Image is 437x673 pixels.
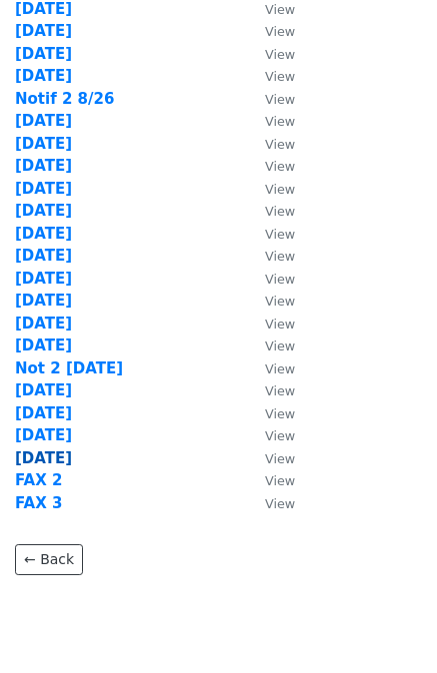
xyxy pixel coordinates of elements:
small: View [265,204,295,219]
small: View [265,451,295,466]
a: View [245,315,295,333]
a: [DATE] [15,135,72,153]
a: View [245,381,295,399]
a: [DATE] [15,112,72,130]
a: View [245,247,295,265]
a: [DATE] [15,426,72,444]
a: [DATE] [15,336,72,354]
a: View [245,494,295,512]
small: View [265,473,295,488]
a: View [245,135,295,153]
small: View [265,137,295,152]
a: View [245,90,295,108]
a: View [245,112,295,130]
small: View [265,249,295,264]
a: [DATE] [15,449,72,467]
a: View [245,225,295,243]
a: [DATE] [15,270,72,288]
a: View [245,270,295,288]
a: [DATE] [15,67,72,85]
a: [DATE] [15,45,72,63]
a: View [245,336,295,354]
a: [DATE] [15,202,72,220]
a: View [245,426,295,444]
small: View [265,317,295,332]
small: View [265,294,295,309]
small: View [265,338,295,353]
a: Not 2 [DATE] [15,359,123,377]
a: View [245,359,295,377]
a: View [245,157,295,175]
a: View [245,67,295,85]
a: FAX 2 [15,471,62,489]
small: View [265,428,295,443]
small: View [265,182,295,197]
a: [DATE] [15,404,72,422]
small: View [265,2,295,17]
a: View [245,22,295,40]
a: [DATE] [15,381,72,399]
small: View [265,69,295,84]
a: [DATE] [15,292,72,310]
a: Notif 2 8/26 [15,90,114,108]
small: View [265,383,295,398]
a: ← Back [15,544,83,575]
a: [DATE] [15,225,72,243]
small: View [265,114,295,129]
small: View [265,361,295,376]
a: [DATE] [15,315,72,333]
a: [DATE] [15,247,72,265]
a: FAX 3 [15,494,62,512]
a: [DATE] [15,22,72,40]
a: View [245,292,295,310]
small: View [265,272,295,287]
small: View [265,227,295,242]
a: [DATE] [15,157,72,175]
iframe: Chat Widget [337,577,437,673]
small: View [265,92,295,107]
a: View [245,404,295,422]
a: View [245,471,295,489]
a: View [245,45,295,63]
small: View [265,47,295,62]
small: View [265,24,295,39]
small: View [265,406,295,421]
a: [DATE] [15,180,72,198]
a: View [245,202,295,220]
a: View [245,180,295,198]
small: View [265,159,295,174]
a: View [245,449,295,467]
small: View [265,496,295,511]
